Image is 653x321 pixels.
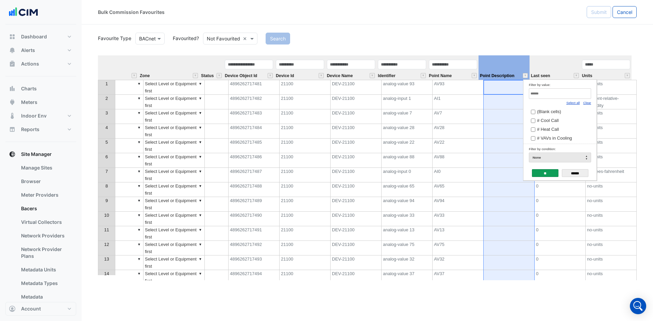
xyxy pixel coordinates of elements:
td: no-units [586,182,637,197]
td: 0 [535,270,586,285]
td: 4896262717483 [229,109,280,124]
td: 4896262717489 [229,197,280,212]
span: Device Name [327,74,353,78]
td: Select Level or Equipment first [144,109,205,124]
td: 4896262717482 [229,95,280,109]
span: 7 [105,169,108,174]
a: Network Providers [16,229,76,243]
div: Bulk Commission Favourites [98,8,165,16]
td: analog-value 94 [382,197,433,212]
span: Units [582,74,592,78]
div: ▼ [136,95,142,102]
td: DEV-21100 [331,124,382,139]
span: Site Manager [21,151,52,158]
div: ▼ [198,109,203,117]
div: ▼ [198,270,203,277]
td: DEV-21100 [331,168,382,182]
div: Filter by value: [529,81,591,88]
div: ▼ [136,153,142,160]
td: 21100 [280,241,331,255]
div: ▼ [198,197,203,204]
span: # Heat Call [537,127,559,132]
span: Reports [21,126,39,133]
td: 21100 [280,212,331,226]
td: AV65 [433,182,484,197]
td: 21100 [280,153,331,168]
td: DEV-21100 [331,270,382,285]
td: AV94 [433,197,484,212]
div: ▼ [198,255,203,263]
span: Charts [21,85,37,92]
td: 21100 [280,80,331,95]
td: no-units [586,241,637,255]
span: Last seen [531,74,550,78]
button: Account [5,302,76,316]
td: 4896262717494 [229,270,280,285]
div: ▼ [136,80,142,87]
td: degrees-fahrenheit [586,168,637,182]
button: Indoor Env [5,109,76,123]
span: 1 [105,81,108,86]
td: AV88 [433,153,484,168]
td: 4896262717493 [229,255,280,270]
td: DEV-21100 [331,197,382,212]
span: Status [201,74,214,78]
td: DEV-21100 [331,109,382,124]
span: 11 [104,227,109,232]
span: 10 [104,213,109,218]
span: 2 [105,96,108,101]
label: Favourited? [169,35,199,42]
div: ▼ [136,226,142,233]
td: percent-relative-humidity [586,95,637,109]
td: # Heat Call [529,124,586,133]
div: None [529,153,591,162]
span: Identifier [378,74,396,78]
input: Checked [531,119,535,123]
span: Cancel [617,9,632,15]
span: 13 [104,256,109,262]
div: ▼ [136,197,142,204]
td: Select Level or Equipment first [144,226,205,241]
td: no-units [586,255,637,270]
div: Filter by condition: [529,145,591,153]
td: AV7 [433,109,484,124]
td: analog-value 28 [382,124,433,139]
td: analog-value 32 [382,255,433,270]
td: analog-input 0 [382,168,433,182]
td: Select Level or Equipment first [144,212,205,226]
div: Select all [566,99,580,106]
a: Manage Sites [16,161,76,175]
td: Select Level or Equipment first [144,95,205,109]
div: ▼ [198,212,203,219]
div: Open Intercom Messenger [630,298,646,314]
td: DEV-21100 [331,182,382,197]
div: ▼ [136,182,142,190]
td: 4896262717490 [229,212,280,226]
td: no-units [586,212,637,226]
td: Select Level or Equipment first [144,197,205,212]
td: 4896262717481 [229,80,280,95]
td: 0 [535,226,586,241]
td: 0 [535,182,586,197]
span: 12 [104,242,109,247]
td: (Blank cells) [529,106,586,115]
td: 21100 [280,168,331,182]
div: ▼ [198,153,203,160]
label: Favourite Type [94,35,131,42]
td: analog-value 37 [382,270,433,285]
td: DEV-21100 [331,212,382,226]
button: Reports [5,123,76,136]
div: ▼ [136,168,142,175]
td: no-units [586,153,637,168]
div: ▼ [136,270,142,277]
td: Select Level or Equipment first [144,241,205,255]
span: 4 [105,125,108,130]
div: ▼ [198,226,203,233]
span: (Blank cells) [537,109,561,114]
td: 21100 [280,124,331,139]
td: no-units [586,226,637,241]
td: 21100 [280,109,331,124]
td: 4896262717484 [229,124,280,139]
span: Clear [243,35,249,42]
td: AV13 [433,226,484,241]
